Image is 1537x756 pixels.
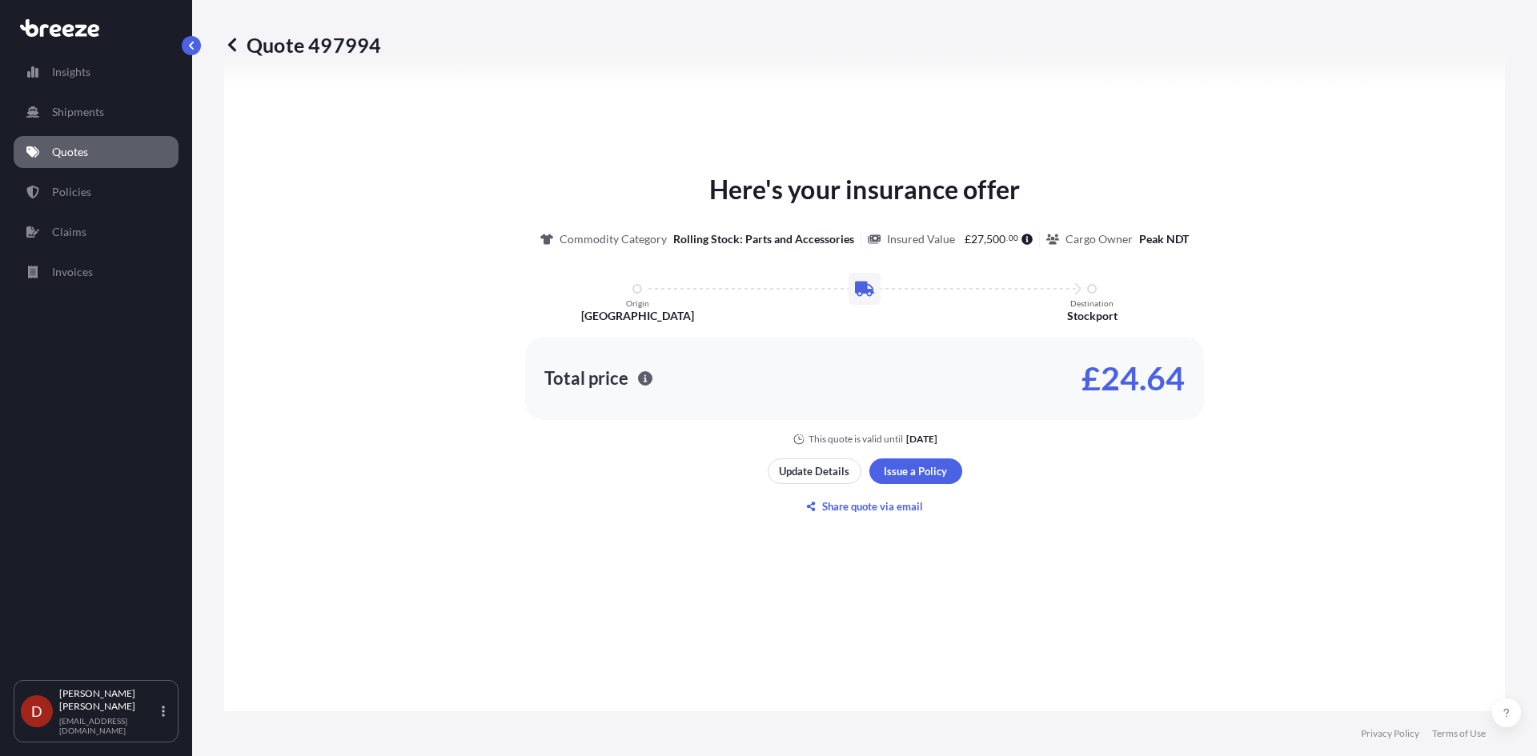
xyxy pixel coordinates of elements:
[59,716,159,735] p: [EMAIL_ADDRESS][DOMAIN_NAME]
[822,498,923,514] p: Share quote via email
[986,234,1005,245] span: 500
[224,32,381,58] p: Quote 497994
[14,176,179,208] a: Policies
[906,433,937,446] p: [DATE]
[1067,308,1118,324] p: Stockport
[1361,727,1419,740] a: Privacy Policy
[768,458,861,484] button: Update Details
[1070,298,1114,308] p: Destination
[14,136,179,168] a: Quotes
[52,184,91,200] p: Policies
[560,231,667,247] p: Commodity Category
[14,216,179,248] a: Claims
[14,256,179,288] a: Invoices
[809,433,903,446] p: This quote is valid until
[673,231,854,247] p: Rolling Stock: Parts and Accessories
[52,224,86,240] p: Claims
[971,234,984,245] span: 27
[52,144,88,160] p: Quotes
[52,104,104,120] p: Shipments
[31,703,42,719] span: D
[544,370,628,386] p: Total price
[1139,231,1189,247] p: Peak NDT
[59,687,159,713] p: [PERSON_NAME] [PERSON_NAME]
[1432,727,1486,740] a: Terms of Use
[965,234,971,245] span: £
[626,298,649,308] p: Origin
[581,308,694,324] p: [GEOGRAPHIC_DATA]
[768,494,962,519] button: Share quote via email
[884,463,947,479] p: Issue a Policy
[1009,235,1018,241] span: 00
[1006,235,1008,241] span: .
[14,56,179,88] a: Insights
[984,234,986,245] span: ,
[869,458,962,484] button: Issue a Policy
[779,463,849,479] p: Update Details
[14,96,179,128] a: Shipments
[1082,366,1185,391] p: £24.64
[887,231,955,247] p: Insured Value
[52,64,90,80] p: Insights
[709,170,1020,209] p: Here's your insurance offer
[52,264,93,280] p: Invoices
[1065,231,1133,247] p: Cargo Owner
